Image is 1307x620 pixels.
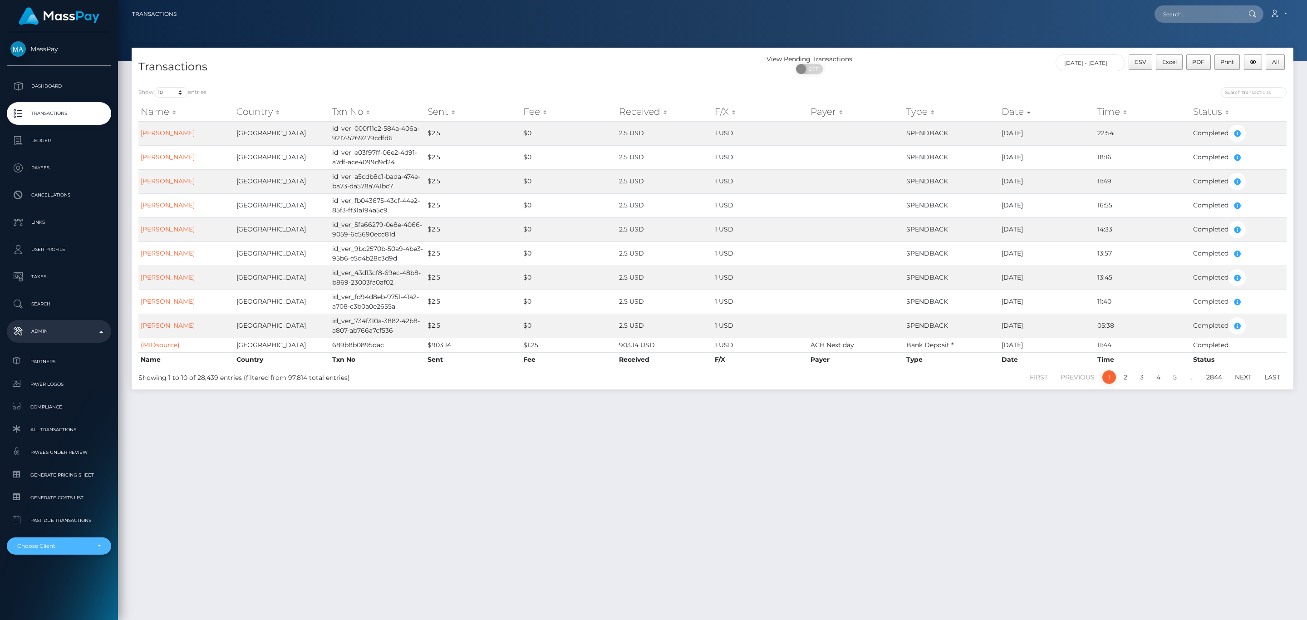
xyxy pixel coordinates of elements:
[904,338,1000,352] td: Bank Deposit *
[712,266,808,290] td: 1 USD
[425,314,521,338] td: $2.5
[999,193,1095,217] td: [DATE]
[999,121,1095,145] td: [DATE]
[712,54,906,64] div: View Pending Transactions
[1201,370,1227,384] a: 2844
[1155,5,1240,23] input: Search...
[712,352,808,367] th: F/X
[904,352,1000,367] th: Type
[10,188,108,202] p: Cancellations
[330,217,426,241] td: id_ver_5fa66279-0e8e-4066-9059-6c5690ecc81d
[1095,241,1191,266] td: 13:57
[1244,54,1263,70] button: Column visibility
[425,193,521,217] td: $2.5
[617,193,712,217] td: 2.5 USD
[1095,338,1191,352] td: 11:44
[1230,370,1257,384] a: Next
[712,121,808,145] td: 1 USD
[521,266,617,290] td: $0
[234,193,330,217] td: [GEOGRAPHIC_DATA]
[1095,169,1191,193] td: 11:49
[330,121,426,145] td: id_ver_000f11c2-584a-406a-9217-5269279cdfd6
[521,241,617,266] td: $0
[10,515,108,526] span: Past Due Transactions
[10,424,108,435] span: All Transactions
[330,290,426,314] td: id_ver_fd94d8eb-9751-41a2-a708-c3b0a0e2655a
[1095,217,1191,241] td: 14:33
[330,352,426,367] th: Txn No
[138,352,234,367] th: Name
[712,314,808,338] td: 1 USD
[904,169,1000,193] td: SPENDBACK
[10,379,108,389] span: Payer Logos
[7,238,111,261] a: User Profile
[1272,59,1279,65] span: All
[1191,121,1287,145] td: Completed
[10,325,108,338] p: Admin
[808,352,904,367] th: Payer
[10,270,108,284] p: Taxes
[521,169,617,193] td: $0
[1220,59,1234,65] span: Print
[141,177,195,185] a: [PERSON_NAME]
[521,145,617,169] td: $0
[10,161,108,175] p: Payees
[1214,54,1240,70] button: Print
[712,103,808,121] th: F/X: activate to sort column ascending
[1129,54,1153,70] button: CSV
[1135,370,1149,384] a: 3
[141,273,195,281] a: [PERSON_NAME]
[234,352,330,367] th: Country
[999,217,1095,241] td: [DATE]
[904,103,1000,121] th: Type: activate to sort column ascending
[712,217,808,241] td: 1 USD
[999,241,1095,266] td: [DATE]
[1221,87,1287,98] input: Search transactions
[10,243,108,256] p: User Profile
[617,103,712,121] th: Received: activate to sort column ascending
[10,107,108,120] p: Transactions
[425,217,521,241] td: $2.5
[521,193,617,217] td: $0
[617,290,712,314] td: 2.5 USD
[521,290,617,314] td: $0
[234,241,330,266] td: [GEOGRAPHIC_DATA]
[7,465,111,485] a: Generate Pricing Sheet
[1191,241,1287,266] td: Completed
[1151,370,1165,384] a: 4
[999,266,1095,290] td: [DATE]
[10,41,26,57] img: MassPay
[712,169,808,193] td: 1 USD
[7,420,111,439] a: All Transactions
[10,447,108,458] span: Payees under Review
[19,7,99,25] img: MassPay Logo
[7,184,111,207] a: Cancellations
[1056,54,1125,71] input: Date filter
[234,169,330,193] td: [GEOGRAPHIC_DATA]
[425,352,521,367] th: Sent
[10,134,108,148] p: Ledger
[7,211,111,234] a: Links
[234,314,330,338] td: [GEOGRAPHIC_DATA]
[904,145,1000,169] td: SPENDBACK
[234,145,330,169] td: [GEOGRAPHIC_DATA]
[617,145,712,169] td: 2.5 USD
[330,103,426,121] th: Txn No: activate to sort column ascending
[7,352,111,371] a: Partners
[1095,103,1191,121] th: Time: activate to sort column ascending
[617,217,712,241] td: 2.5 USD
[141,321,195,330] a: [PERSON_NAME]
[904,314,1000,338] td: SPENDBACK
[1191,338,1287,352] td: Completed
[10,402,108,412] span: Compliance
[811,341,854,349] span: ACH Next day
[234,121,330,145] td: [GEOGRAPHIC_DATA]
[7,374,111,394] a: Payer Logos
[425,145,521,169] td: $2.5
[999,145,1095,169] td: [DATE]
[617,266,712,290] td: 2.5 USD
[7,320,111,343] a: Admin
[617,121,712,145] td: 2.5 USD
[330,169,426,193] td: id_ver_a5cdb8c1-bada-474e-ba73-da578a741bc7
[1191,314,1287,338] td: Completed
